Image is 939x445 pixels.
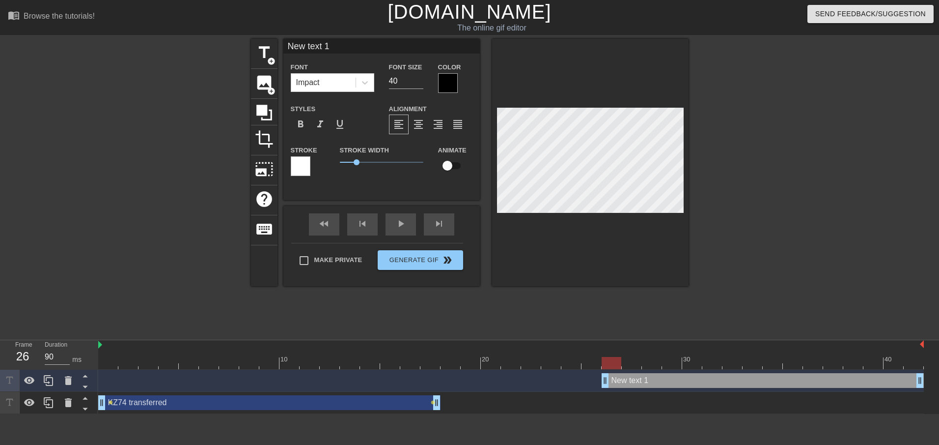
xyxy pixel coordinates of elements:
[255,130,274,148] span: crop
[291,104,316,114] label: Styles
[15,348,30,365] div: 26
[357,218,368,230] span: skip_previous
[387,1,551,23] a: [DOMAIN_NAME]
[280,355,289,364] div: 10
[378,250,463,270] button: Generate Gif
[255,43,274,62] span: title
[267,57,276,65] span: add_circle
[389,104,427,114] label: Alignment
[24,12,95,20] div: Browse the tutorials!
[442,254,453,266] span: double_arrow
[884,355,893,364] div: 40
[291,146,317,155] label: Stroke
[314,255,362,265] span: Make Private
[413,119,424,130] span: format_align_center
[255,73,274,92] span: image
[395,218,407,230] span: play_arrow
[8,9,95,25] a: Browse the tutorials!
[97,398,107,408] span: drag_handle
[295,119,306,130] span: format_bold
[482,355,491,364] div: 20
[920,340,924,348] img: bound-end.png
[255,190,274,208] span: help
[318,22,665,34] div: The online gif editor
[318,218,330,230] span: fast_rewind
[8,9,20,21] span: menu_book
[432,398,442,408] span: drag_handle
[45,342,67,348] label: Duration
[438,62,461,72] label: Color
[438,146,467,155] label: Animate
[314,119,326,130] span: format_italic
[340,146,389,155] label: Stroke Width
[382,254,459,266] span: Generate Gif
[807,5,934,23] button: Send Feedback/Suggestion
[431,400,435,405] span: lens
[8,340,37,369] div: Frame
[815,8,926,20] span: Send Feedback/Suggestion
[433,218,445,230] span: skip_next
[296,77,320,89] div: Impact
[255,220,274,238] span: keyboard
[255,160,274,178] span: photo_size_select_large
[389,62,422,72] label: Font Size
[109,400,113,405] span: lens
[72,355,82,365] div: ms
[334,119,346,130] span: format_underline
[291,62,308,72] label: Font
[432,119,444,130] span: format_align_right
[452,119,464,130] span: format_align_justify
[393,119,405,130] span: format_align_left
[267,87,276,95] span: add_circle
[683,355,692,364] div: 30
